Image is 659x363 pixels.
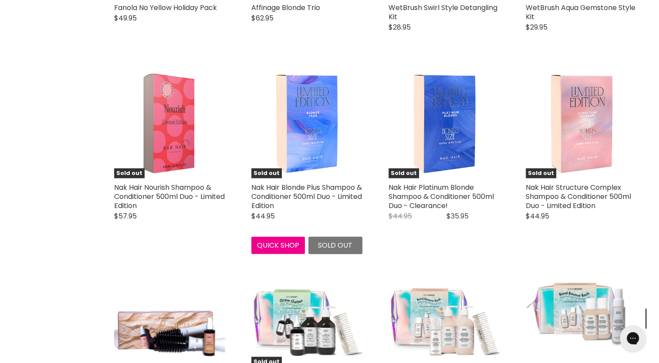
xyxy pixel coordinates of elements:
[251,237,305,254] button: Quick shop
[128,67,210,178] img: Nak Hair Nourish Shampoo & Conditioner 500ml Duo - Limited Edition
[270,67,343,178] img: Nak Hair Blonde Plus Shampoo & Conditioner 500ml Duo - Limited Edition
[114,211,137,221] span: $57.95
[526,182,631,211] a: Nak Hair Structure Complex Shampoo & Conditioner 500ml Duo - Limited Edition
[389,182,494,211] a: Nak Hair Platinum Blonde Shampoo & Conditioner 500ml Duo - Clearance!
[318,240,352,250] span: Sold out
[114,266,225,356] img: Bondi Boost Let it Blow Blowout Brush Holiday Kit
[389,211,412,221] span: $44.95
[389,168,419,178] span: Sold out
[251,266,362,356] img: Bondi Boost Grow Getter HG Holiday Kit
[308,237,362,254] button: Sold out
[114,3,217,13] a: Fanola No Yellow Holiday Pack
[544,67,618,178] img: Nak Hair Structure Complex Shampoo & Conditioner 500ml Duo - Limited Edition
[526,22,547,32] span: $29.95
[251,182,362,211] a: Nak Hair Blonde Plus Shampoo & Conditioner 500ml Duo - Limited Edition
[446,211,469,221] span: $35.95
[615,322,650,354] iframe: Gorgias live chat messenger
[526,168,556,178] span: Sold out
[407,67,480,178] img: Nak Hair Platinum Blonde Shampoo & Conditioner 500ml Duo - Clearance!
[251,211,275,221] span: $44.95
[526,67,637,178] a: Nak Hair Structure Complex Shampoo & Conditioner 500ml Duo - Limited Edition Sold out
[114,168,145,178] span: Sold out
[526,3,635,22] a: WetBrush Aqua Gemstone Style Kit
[251,3,320,13] a: Affinage Blonde Trio
[526,267,637,356] img: Bondi Boost Bond Bounce Back Holiday Travel Kit
[389,67,500,178] a: Nak Hair Platinum Blonde Shampoo & Conditioner 500ml Duo - Clearance! Sold out
[114,182,225,211] a: Nak Hair Nourish Shampoo & Conditioner 500ml Duo - Limited Edition
[114,67,225,178] a: Nak Hair Nourish Shampoo & Conditioner 500ml Duo - Limited Edition Nak Hair Nourish Shampoo & Con...
[251,168,282,178] span: Sold out
[526,211,549,221] span: $44.95
[251,13,274,23] span: $62.95
[389,22,411,32] span: $28.95
[389,3,497,22] a: WetBrush Swirl Style Detangling Kit
[114,13,137,23] span: $49.95
[389,266,500,356] img: Bondi Boost Bond Bounce Back Holiday Kit
[251,67,362,178] a: Nak Hair Blonde Plus Shampoo & Conditioner 500ml Duo - Limited Edition Sold out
